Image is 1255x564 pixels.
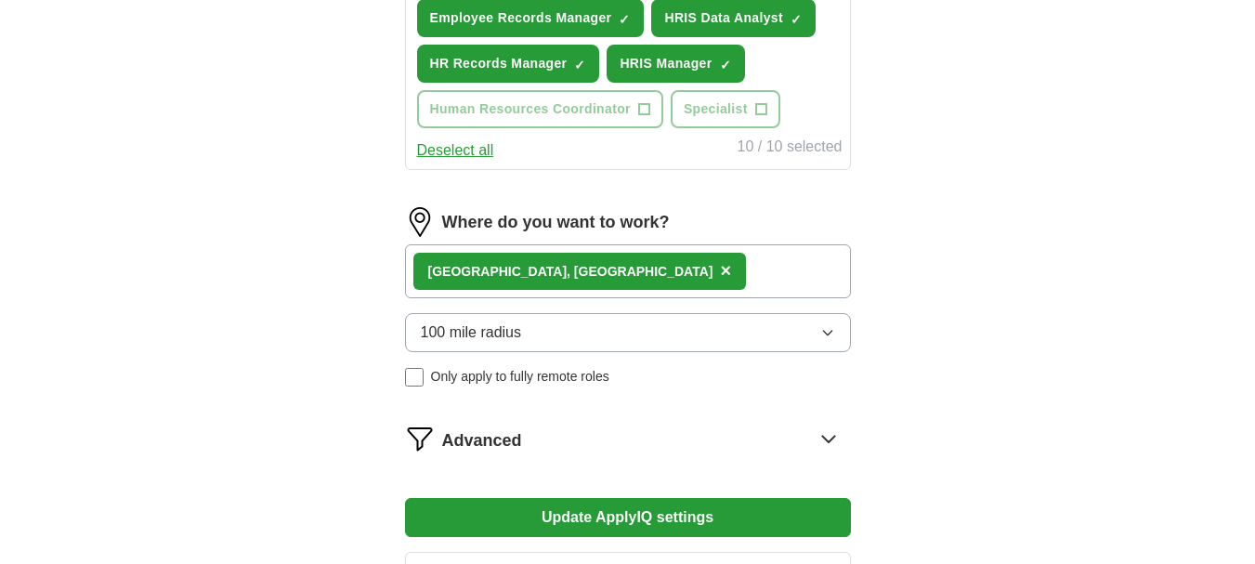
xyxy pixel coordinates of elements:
input: Only apply to fully remote roles [405,368,424,387]
button: × [720,257,731,285]
div: [GEOGRAPHIC_DATA], [GEOGRAPHIC_DATA] [428,262,713,282]
span: Employee Records Manager [430,8,612,28]
button: Update ApplyIQ settings [405,498,851,537]
button: 100 mile radius [405,313,851,352]
button: Specialist [671,90,780,128]
img: location.png [405,207,435,237]
span: HRIS Manager [620,54,712,73]
button: Deselect all [417,139,494,162]
span: HR Records Manager [430,54,568,73]
button: HRIS Manager✓ [607,45,744,83]
span: ✓ [619,12,630,27]
span: Specialist [684,99,748,119]
button: Human Resources Coordinator [417,90,663,128]
button: HR Records Manager✓ [417,45,600,83]
span: ✓ [720,58,731,72]
span: HRIS Data Analyst [664,8,783,28]
span: Human Resources Coordinator [430,99,631,119]
span: ✓ [791,12,802,27]
span: 100 mile radius [421,321,522,344]
span: × [720,260,731,281]
img: filter [405,424,435,453]
div: 10 / 10 selected [738,136,843,162]
label: Where do you want to work? [442,210,670,235]
span: Advanced [442,428,522,453]
span: Only apply to fully remote roles [431,367,609,387]
span: ✓ [574,58,585,72]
